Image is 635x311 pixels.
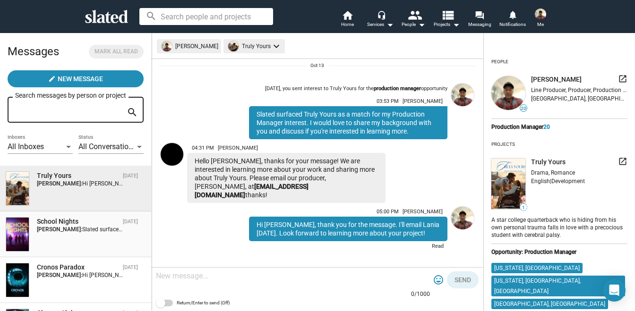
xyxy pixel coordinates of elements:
img: undefined [491,76,525,110]
button: Services [364,9,397,30]
div: Cronos Paradox [37,263,119,272]
mat-icon: search [127,105,138,120]
button: Mark all read [89,45,144,59]
mat-icon: launch [618,74,627,84]
time: [DATE] [123,173,138,179]
span: 20 [520,106,527,111]
button: New Message [8,70,144,87]
span: 20 [543,124,550,130]
mat-icon: view_list [441,8,455,22]
mat-chip: [US_STATE], [GEOGRAPHIC_DATA], [GEOGRAPHIC_DATA] [491,276,625,296]
mat-chip: [GEOGRAPHIC_DATA], [GEOGRAPHIC_DATA] [491,299,608,309]
span: Return/Enter to send (Off) [177,297,230,309]
a: [EMAIL_ADDRESS][DOMAIN_NAME] [195,183,309,199]
span: | [550,178,551,185]
div: Read [249,241,447,253]
mat-hint: 0/1000 [411,291,430,298]
button: Send [447,271,479,288]
span: All Conversations [78,142,137,151]
a: Home [331,9,364,30]
span: Truly Yours [531,158,566,167]
span: 03:53 PM [377,98,399,104]
span: New Message [58,70,103,87]
div: Projects [491,138,515,151]
mat-icon: home [342,9,353,21]
strong: [PERSON_NAME]: [37,180,82,187]
mat-icon: launch [618,157,627,166]
mat-chip: Truly Yours [223,39,285,53]
span: Mark all read [94,47,138,57]
mat-icon: forum [475,10,484,19]
span: 1 [520,205,527,210]
strong: production manager [374,85,421,92]
img: undefined [491,159,525,209]
span: 05:00 PM [377,209,399,215]
span: Development [551,178,585,185]
mat-icon: headset_mic [377,10,386,19]
span: Slated surfaced School Nights as a match for my Line Producer interest. I would love to share my ... [82,226,508,233]
div: Truly Yours [37,171,119,180]
span: Me [537,19,544,30]
button: People [397,9,430,30]
img: Alexander Moon [451,84,474,106]
div: Services [367,19,394,30]
img: Truly Yours [6,172,29,205]
div: [DATE], you sent interest to Truly Yours for the opportunity [265,85,447,92]
div: Hi [PERSON_NAME], thank you for the message. I'll email Lania [DATE]. Look forward to learning mo... [249,217,447,241]
mat-icon: keyboard_arrow_down [271,41,282,52]
mat-icon: create [48,75,56,83]
time: [DATE] [123,219,138,225]
mat-icon: arrow_drop_down [384,19,395,30]
span: [PERSON_NAME] [403,98,443,104]
a: Jessica Frew [159,141,185,205]
div: Line Producer, Producer, Production Manager, Production Supervisor, Unit Production Manager [531,87,627,93]
div: Hello [PERSON_NAME], thanks for your message! We are interested in learning more about your work ... [187,153,386,203]
a: Notifications [496,9,529,30]
span: [PERSON_NAME] [403,209,443,215]
mat-icon: notifications [508,10,517,19]
a: Alexander Moon [449,205,476,255]
span: Hi [PERSON_NAME], Thank you for reaching out and nice to meet you! The One-Pager looks great. I w... [82,272,609,278]
span: All Inboxes [8,142,44,151]
img: undefined [228,41,239,51]
button: Projects [430,9,463,30]
div: Opportunity: Production Manager [491,249,627,255]
span: Notifications [499,19,526,30]
button: Alexander MoonMe [529,7,552,31]
div: Slated surfaced Truly Yours as a match for my Production Manager interest. I would love to share ... [249,106,447,139]
mat-icon: people [408,8,421,22]
strong: [PERSON_NAME]: [37,272,82,278]
div: Production Manager [491,124,627,130]
span: Hi [PERSON_NAME], thank you for the message. I'll email Lania [DATE]. Look forward to learning mo... [82,180,389,187]
span: English [531,178,550,185]
span: Messaging [468,19,491,30]
mat-icon: arrow_drop_down [450,19,462,30]
mat-icon: tag_faces [433,274,444,286]
mat-icon: arrow_drop_down [416,19,427,30]
span: [PERSON_NAME] [218,145,258,151]
span: Send [455,271,471,288]
img: Cronos Paradox [6,263,29,297]
img: School Nights [6,218,29,251]
div: A star college quarterback who is hiding from his own personal trauma falls in love with a precoc... [491,215,627,239]
img: Jessica Frew [161,143,183,166]
span: Home [341,19,354,30]
span: Drama, Romance [531,169,575,176]
div: People [402,19,425,30]
img: Alexander Moon [451,207,474,229]
input: Search people and projects [139,8,273,25]
img: Alexander Moon [535,8,546,20]
h2: Messages [8,40,59,63]
span: 04:31 PM [192,145,214,151]
mat-chip: [US_STATE], [GEOGRAPHIC_DATA] [491,263,583,273]
div: Open Intercom Messenger [603,279,626,302]
time: [DATE] [123,264,138,270]
div: [GEOGRAPHIC_DATA], [GEOGRAPHIC_DATA], [GEOGRAPHIC_DATA] [531,95,627,102]
span: [PERSON_NAME] [531,75,582,84]
div: People [491,55,508,68]
div: School Nights [37,217,119,226]
a: Alexander Moon [449,82,476,141]
a: Messaging [463,9,496,30]
span: Projects [434,19,460,30]
strong: [PERSON_NAME]: [37,226,82,233]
